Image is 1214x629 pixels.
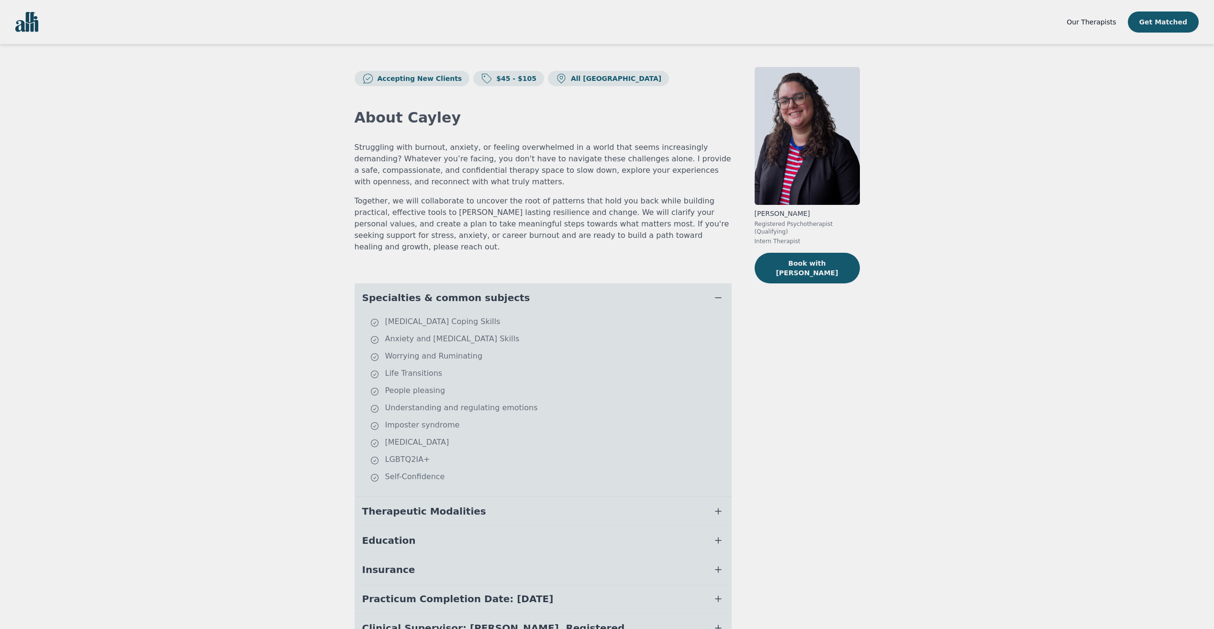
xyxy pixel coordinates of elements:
span: Our Therapists [1067,18,1116,26]
li: Self-Confidence [370,471,728,484]
li: Understanding and regulating emotions [370,402,728,416]
span: Practicum Completion Date: [DATE] [362,592,554,606]
img: Cayley_Hanson [755,67,860,205]
p: $45 - $105 [492,74,536,83]
li: Life Transitions [370,368,728,381]
p: Intern Therapist [755,237,860,245]
button: Book with [PERSON_NAME] [755,253,860,283]
span: Insurance [362,563,415,576]
span: Therapeutic Modalities [362,505,486,518]
span: Education [362,534,416,547]
li: Worrying and Ruminating [370,350,728,364]
button: Specialties & common subjects [355,283,732,312]
p: [PERSON_NAME] [755,209,860,218]
h2: About Cayley [355,109,732,126]
li: Imposter syndrome [370,419,728,433]
button: Education [355,526,732,555]
p: Registered Psychotherapist (Qualifying) [755,220,860,236]
p: All [GEOGRAPHIC_DATA] [567,74,661,83]
button: Therapeutic Modalities [355,497,732,526]
button: Insurance [355,555,732,584]
li: [MEDICAL_DATA] Coping Skills [370,316,728,329]
li: LGBTQ2IA+ [370,454,728,467]
li: [MEDICAL_DATA] [370,437,728,450]
li: Anxiety and [MEDICAL_DATA] Skills [370,333,728,347]
a: Our Therapists [1067,16,1116,28]
img: alli logo [15,12,38,32]
li: People pleasing [370,385,728,398]
p: Struggling with burnout, anxiety, or feeling overwhelmed in a world that seems increasingly deman... [355,142,732,188]
p: Accepting New Clients [374,74,462,83]
p: Together, we will collaborate to uncover the root of patterns that hold you back while building p... [355,195,732,253]
span: Specialties & common subjects [362,291,530,304]
button: Practicum Completion Date: [DATE] [355,584,732,613]
button: Get Matched [1128,11,1199,33]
